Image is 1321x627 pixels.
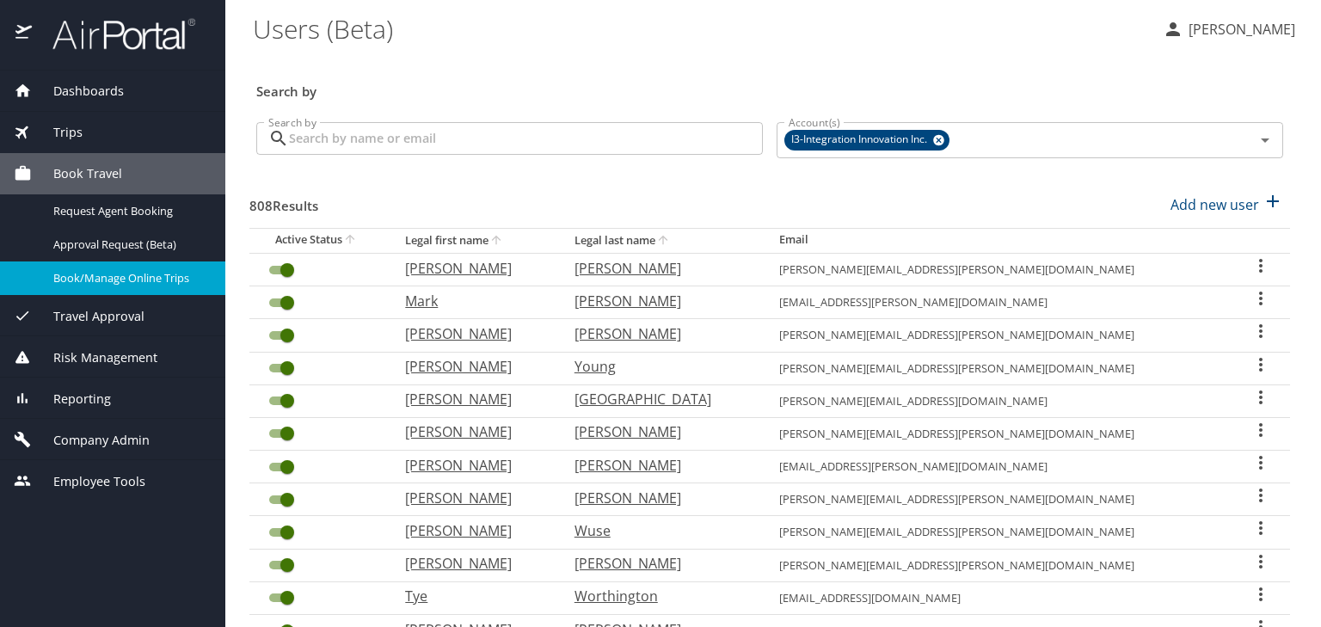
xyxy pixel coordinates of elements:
p: [PERSON_NAME] [405,389,539,409]
td: [EMAIL_ADDRESS][DOMAIN_NAME] [765,581,1232,614]
p: [PERSON_NAME] [405,488,539,508]
th: Legal last name [561,228,765,253]
p: [PERSON_NAME] [405,356,539,377]
p: [PERSON_NAME] [574,291,745,311]
button: Add new user [1164,186,1290,224]
p: Add new user [1170,194,1259,215]
td: [PERSON_NAME][EMAIL_ADDRESS][DOMAIN_NAME] [765,384,1232,417]
h3: Search by [256,71,1283,101]
span: Book Travel [32,164,122,183]
span: Risk Management [32,348,157,367]
h3: 808 Results [249,186,318,216]
input: Search by name or email [289,122,763,155]
span: Request Agent Booking [53,203,205,219]
p: [PERSON_NAME] [574,455,745,476]
td: [PERSON_NAME][EMAIL_ADDRESS][PERSON_NAME][DOMAIN_NAME] [765,483,1232,516]
span: Travel Approval [32,307,144,326]
p: [PERSON_NAME] [574,553,745,574]
button: sort [342,232,359,249]
p: [PERSON_NAME] [405,421,539,442]
button: sort [655,233,673,249]
button: [PERSON_NAME] [1156,14,1302,45]
td: [EMAIL_ADDRESS][PERSON_NAME][DOMAIN_NAME] [765,451,1232,483]
p: [PERSON_NAME] [405,258,539,279]
p: Wuse [574,520,745,541]
th: Legal first name [391,228,560,253]
p: [PERSON_NAME] [574,258,745,279]
p: [PERSON_NAME] [574,323,745,344]
p: [PERSON_NAME] [574,421,745,442]
td: [PERSON_NAME][EMAIL_ADDRESS][PERSON_NAME][DOMAIN_NAME] [765,417,1232,450]
span: Approval Request (Beta) [53,237,205,253]
th: Email [765,228,1232,253]
img: icon-airportal.png [15,17,34,51]
td: [PERSON_NAME][EMAIL_ADDRESS][PERSON_NAME][DOMAIN_NAME] [765,253,1232,286]
p: Mark [405,291,539,311]
p: [PERSON_NAME] [1183,19,1295,40]
p: Young [574,356,745,377]
p: [PERSON_NAME] [405,520,539,541]
p: Tye [405,586,539,606]
span: Reporting [32,390,111,409]
img: airportal-logo.png [34,17,195,51]
span: Employee Tools [32,472,145,491]
td: [PERSON_NAME][EMAIL_ADDRESS][PERSON_NAME][DOMAIN_NAME] [765,516,1232,549]
p: [PERSON_NAME] [405,323,539,344]
button: Open [1253,128,1277,152]
td: [PERSON_NAME][EMAIL_ADDRESS][PERSON_NAME][DOMAIN_NAME] [765,352,1232,384]
p: [PERSON_NAME] [405,553,539,574]
span: Book/Manage Online Trips [53,270,205,286]
div: I3-Integration Innovation Inc. [784,130,949,151]
h1: Users (Beta) [253,2,1149,55]
th: Active Status [249,228,391,253]
td: [PERSON_NAME][EMAIL_ADDRESS][PERSON_NAME][DOMAIN_NAME] [765,319,1232,352]
td: [PERSON_NAME][EMAIL_ADDRESS][PERSON_NAME][DOMAIN_NAME] [765,549,1232,581]
span: I3-Integration Innovation Inc. [784,131,937,149]
span: Trips [32,123,83,142]
button: sort [488,233,506,249]
p: [PERSON_NAME] [405,455,539,476]
p: Worthington [574,586,745,606]
p: [GEOGRAPHIC_DATA] [574,389,745,409]
span: Company Admin [32,431,150,450]
td: [EMAIL_ADDRESS][PERSON_NAME][DOMAIN_NAME] [765,286,1232,319]
p: [PERSON_NAME] [574,488,745,508]
span: Dashboards [32,82,124,101]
